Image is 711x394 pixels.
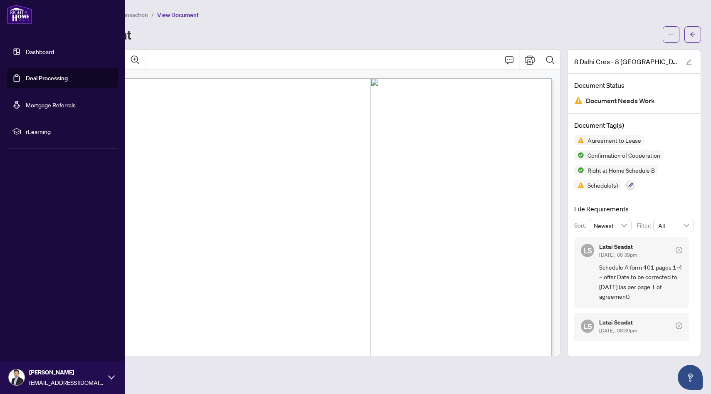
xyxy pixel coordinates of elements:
span: Document Needs Work [586,95,655,107]
span: LS [583,245,592,256]
button: Open asap [678,365,703,390]
span: Agreement to Lease [584,137,644,143]
span: View Document [157,11,199,19]
a: Dashboard [26,48,54,55]
span: Schedule(s) [584,182,621,188]
img: Status Icon [574,165,584,175]
span: Agreement – page 2 irrevocable to be corrected to “Landlord” with both parties initials, since th... [599,338,682,387]
span: edit [686,59,692,65]
h5: Latai Seadat [599,320,637,325]
img: Status Icon [574,150,584,160]
span: All [658,219,689,232]
span: Confirmation of Cooperation [584,152,664,158]
span: 8 Dalhi Cres - 8 [GEOGRAPHIC_DATA] Final.pdf [574,57,678,67]
a: Deal Processing [26,74,68,82]
img: Status Icon [574,135,584,145]
span: rLearning [26,127,112,136]
span: arrow-left [690,32,696,37]
span: [EMAIL_ADDRESS][DOMAIN_NAME] [29,378,104,387]
span: Newest [594,219,627,232]
span: check-circle [676,247,682,253]
span: ellipsis [668,32,674,37]
h4: Document Status [574,80,694,90]
span: check-circle [676,322,682,329]
span: Right at Home Schedule B [584,167,658,173]
img: Status Icon [574,180,584,190]
img: Document Status [574,97,583,105]
span: Schedule A form 401 pages 1-4 – offer Date to be corrected to [DATE] (as per page 1 of agreement) [599,263,682,302]
img: Profile Icon [9,369,25,385]
img: logo [7,4,32,24]
span: [DATE], 08:39pm [599,327,637,334]
p: Sort: [574,221,589,230]
h4: Document Tag(s) [574,120,694,130]
span: [DATE], 08:39pm [599,252,637,258]
h4: File Requirements [574,204,694,214]
li: / [151,10,154,20]
span: View Transaction [104,11,148,19]
p: Filter: [637,221,653,230]
a: Mortgage Referrals [26,101,76,109]
span: LS [583,320,592,332]
span: [PERSON_NAME] [29,368,104,377]
h5: Latai Seadat [599,244,637,250]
